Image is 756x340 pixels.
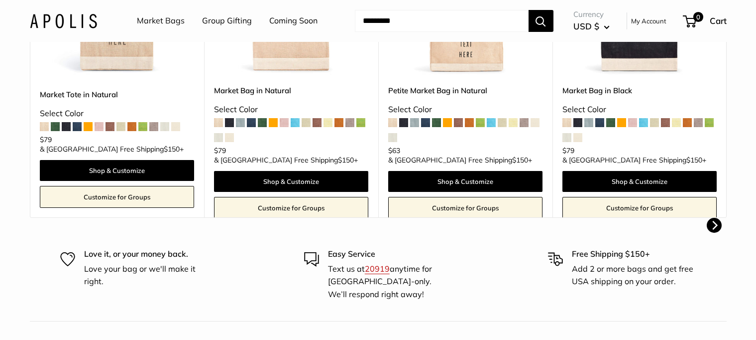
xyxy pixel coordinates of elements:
[562,85,717,96] a: Market Bag in Black
[40,89,194,100] a: Market Tote in Natural
[562,171,717,192] a: Shop & Customize
[84,263,209,288] p: Love your bag or we'll make it right.
[137,13,185,28] a: Market Bags
[214,85,368,96] a: Market Bag in Natural
[164,145,180,154] span: $150
[562,157,706,164] span: & [GEOGRAPHIC_DATA] Free Shipping +
[388,157,532,164] span: & [GEOGRAPHIC_DATA] Free Shipping +
[30,13,97,28] img: Apolis
[40,106,194,121] div: Select Color
[214,102,368,117] div: Select Color
[388,171,542,192] a: Shop & Customize
[355,10,529,32] input: Search...
[707,218,722,233] button: Next
[529,10,553,32] button: Search
[686,156,702,165] span: $150
[573,7,610,21] span: Currency
[214,197,368,219] a: Customize for Groups
[562,146,574,155] span: $79
[693,12,703,22] span: 0
[512,156,528,165] span: $150
[214,146,226,155] span: $79
[631,15,666,27] a: My Account
[328,263,452,301] p: Text us at anytime for [GEOGRAPHIC_DATA]-only. We’ll respond right away!
[338,156,354,165] span: $150
[573,21,599,31] span: USD $
[562,102,717,117] div: Select Color
[328,248,452,261] p: Easy Service
[40,186,194,208] a: Customize for Groups
[710,15,727,26] span: Cart
[214,171,368,192] a: Shop & Customize
[388,85,542,96] a: Petite Market Bag in Natural
[562,197,717,219] a: Customize for Groups
[40,146,184,153] span: & [GEOGRAPHIC_DATA] Free Shipping +
[365,264,390,274] a: 20919
[40,160,194,181] a: Shop & Customize
[269,13,318,28] a: Coming Soon
[388,102,542,117] div: Select Color
[572,263,696,288] p: Add 2 or more bags and get free USA shipping on your order.
[388,146,400,155] span: $63
[202,13,252,28] a: Group Gifting
[214,157,358,164] span: & [GEOGRAPHIC_DATA] Free Shipping +
[388,197,542,219] a: Customize for Groups
[572,248,696,261] p: Free Shipping $150+
[84,248,209,261] p: Love it, or your money back.
[40,135,52,144] span: $79
[573,18,610,34] button: USD $
[684,13,727,29] a: 0 Cart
